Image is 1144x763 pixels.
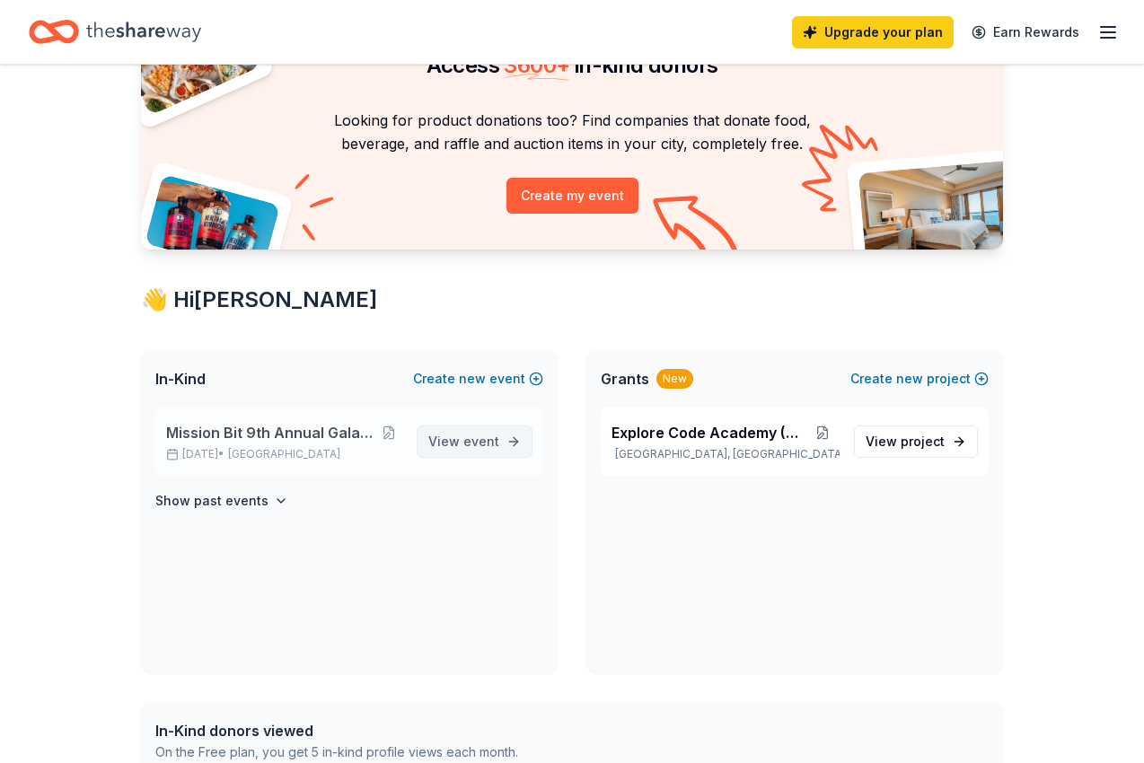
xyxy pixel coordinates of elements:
a: View project [854,425,978,458]
div: In-Kind donors viewed [155,720,518,741]
span: 3600 + [504,52,569,78]
a: View event [417,425,532,458]
span: event [463,434,499,449]
p: [DATE] • [166,447,402,461]
a: Upgrade your plan [792,16,954,48]
p: [GEOGRAPHIC_DATA], [GEOGRAPHIC_DATA] [612,447,840,461]
button: Createnewevent [413,368,543,390]
button: Createnewproject [850,368,989,390]
a: Home [29,11,201,53]
span: Mission Bit 9th Annual Gala Fundraiser [166,422,375,443]
span: Access in-kind donors [427,52,718,78]
div: New [656,369,693,389]
span: Grants [601,368,649,390]
button: Create my event [506,178,638,214]
h4: Show past events [155,490,268,512]
a: Earn Rewards [961,16,1090,48]
p: Looking for product donations too? Find companies that donate food, beverage, and raffle and auct... [163,109,981,156]
img: Curvy arrow [653,196,743,263]
span: new [459,368,486,390]
span: View [428,431,499,452]
button: Show past events [155,490,288,512]
div: On the Free plan, you get 5 in-kind profile views each month. [155,741,518,763]
span: new [896,368,923,390]
span: Explore Code Academy (ECA) [612,422,806,443]
span: In-Kind [155,368,206,390]
div: 👋 Hi [PERSON_NAME] [141,285,1003,314]
span: [GEOGRAPHIC_DATA] [228,447,340,461]
span: project [901,434,945,449]
span: View [866,431,945,452]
